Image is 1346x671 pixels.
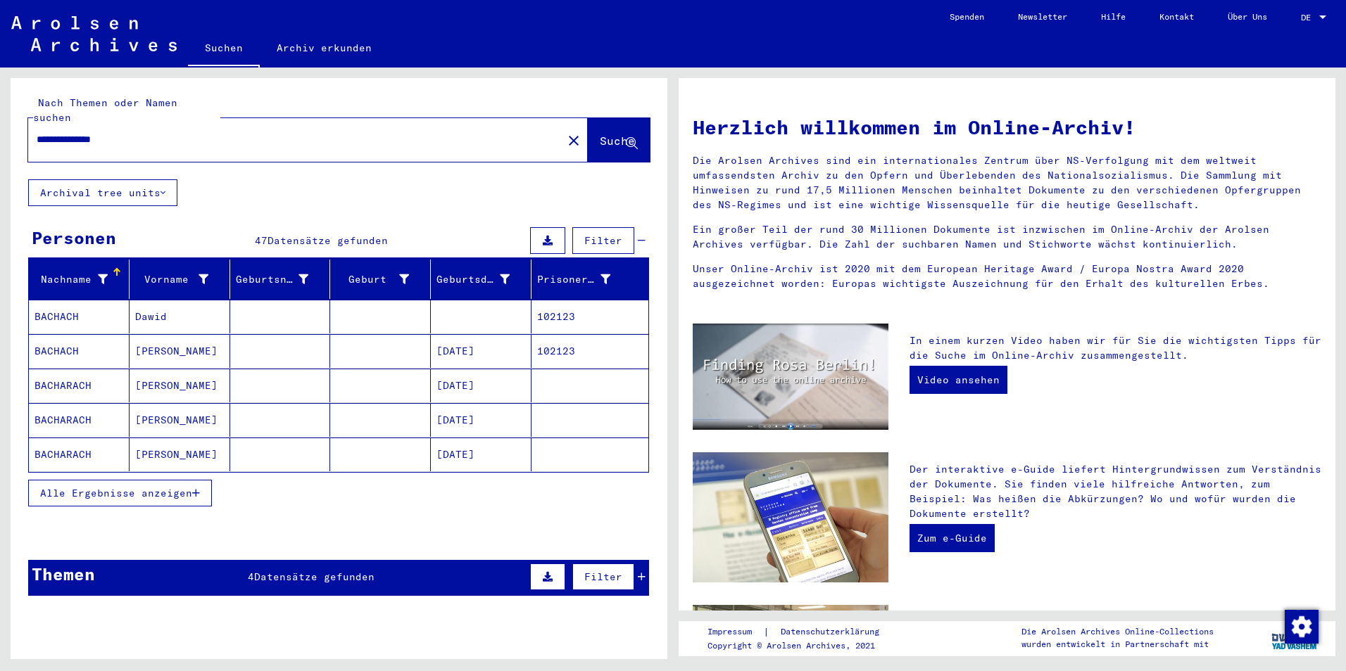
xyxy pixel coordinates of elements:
[1301,13,1316,23] span: DE
[431,260,532,299] mat-header-cell: Geburtsdatum
[584,570,622,583] span: Filter
[32,561,95,587] div: Themen
[188,31,260,68] a: Suchen
[336,268,430,290] div: Geburt‏
[28,179,177,206] button: Archival tree units
[769,625,896,639] a: Datenschutzerklärung
[236,272,309,287] div: Geburtsname
[34,268,129,290] div: Nachname
[130,300,230,333] mat-cell: Dawid
[693,222,1321,252] p: Ein großer Teil der rund 30 Millionen Dokumente ist inzwischen im Online-Archiv der Arolsen Archi...
[431,403,532,437] mat-cell: [DATE]
[910,524,995,552] a: Zum e-Guide
[248,570,254,583] span: 4
[436,268,531,290] div: Geburtsdatum
[236,268,330,290] div: Geburtsname
[330,260,431,299] mat-header-cell: Geburt‏
[336,272,409,287] div: Geburt‏
[910,366,1007,394] a: Video ansehen
[436,272,510,287] div: Geburtsdatum
[707,625,896,639] div: |
[584,234,622,247] span: Filter
[135,268,229,290] div: Vorname
[29,260,130,299] mat-header-cell: Nachname
[693,452,888,582] img: eguide.jpg
[29,300,130,333] mat-cell: BACHACH
[910,462,1321,521] p: Der interaktive e-Guide liefert Hintergrundwissen zum Verständnis der Dokumente. Sie finden viele...
[29,437,130,471] mat-cell: BACHARACH
[707,625,763,639] a: Impressum
[130,437,230,471] mat-cell: [PERSON_NAME]
[693,262,1321,291] p: Unser Online-Archiv ist 2020 mit dem European Heritage Award / Europa Nostra Award 2020 ausgezeic...
[588,118,650,162] button: Suche
[130,334,230,368] mat-cell: [PERSON_NAME]
[130,403,230,437] mat-cell: [PERSON_NAME]
[130,260,230,299] mat-header-cell: Vorname
[135,272,208,287] div: Vorname
[693,113,1321,142] h1: Herzlich willkommen im Online-Archiv!
[572,563,634,590] button: Filter
[537,272,610,287] div: Prisoner #
[230,260,331,299] mat-header-cell: Geburtsname
[693,153,1321,212] p: Die Arolsen Archives sind ein internationales Zentrum über NS-Verfolgung mit dem weltweit umfasse...
[1269,620,1321,656] img: yv_logo.png
[29,369,130,402] mat-cell: BACHARACH
[532,334,648,368] mat-cell: 102123
[693,324,888,430] img: video.jpg
[537,268,631,290] div: Prisoner #
[33,96,177,124] mat-label: Nach Themen oder Namen suchen
[254,570,375,583] span: Datensätze gefunden
[560,126,588,154] button: Clear
[1285,610,1319,644] img: Zustimmung ändern
[32,225,116,250] div: Personen
[1021,638,1214,651] p: wurden entwickelt in Partnerschaft mit
[28,480,212,506] button: Alle Ergebnisse anzeigen
[34,272,108,287] div: Nachname
[707,639,896,652] p: Copyright © Arolsen Archives, 2021
[40,487,192,499] span: Alle Ergebnisse anzeigen
[431,437,532,471] mat-cell: [DATE]
[431,334,532,368] mat-cell: [DATE]
[532,260,648,299] mat-header-cell: Prisoner #
[255,234,268,247] span: 47
[260,31,389,65] a: Archiv erkunden
[572,227,634,254] button: Filter
[910,333,1321,363] p: In einem kurzen Video haben wir für Sie die wichtigsten Tipps für die Suche im Online-Archiv zusa...
[1021,625,1214,638] p: Die Arolsen Archives Online-Collections
[431,369,532,402] mat-cell: [DATE]
[11,16,177,51] img: Arolsen_neg.svg
[130,369,230,402] mat-cell: [PERSON_NAME]
[600,134,635,148] span: Suche
[29,403,130,437] mat-cell: BACHARACH
[268,234,388,247] span: Datensätze gefunden
[29,334,130,368] mat-cell: BACHACH
[532,300,648,333] mat-cell: 102123
[565,132,582,149] mat-icon: close
[1284,609,1318,643] div: Zustimmung ändern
